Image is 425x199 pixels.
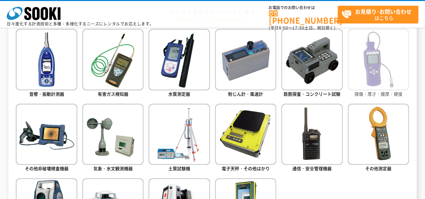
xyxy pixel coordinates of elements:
[148,104,210,165] img: 土質試験機
[82,29,143,98] a: 有害ガス検知器
[148,29,210,98] a: 水質測定器
[269,6,338,10] span: お電話でのお問い合わせは
[279,25,288,31] span: 8:50
[281,29,342,90] img: 鉄筋探査・コンクリート試験
[281,29,342,98] a: 鉄筋探査・コンクリート試験
[338,6,418,23] a: お見積り･お問い合わせはこちら
[228,91,263,97] span: 粉じん計・風速計
[292,165,332,171] span: 通信・安全管理機器
[348,104,409,165] img: その他測定器
[168,165,190,171] span: 土質試験機
[215,104,276,165] img: 電子天秤・その他はかり
[348,29,409,90] img: 探傷・厚さ・膜厚・硬度
[29,91,64,97] span: 音響・振動計測器
[269,10,338,24] a: [PHONE_NUMBER]
[281,104,342,173] a: 通信・安全管理機器
[355,7,412,15] strong: お見積り･お問い合わせ
[348,29,409,98] a: 探傷・厚さ・膜厚・硬度
[82,104,143,165] img: 気象・水文観測機器
[148,104,210,173] a: 土質試験機
[16,29,77,90] img: 音響・振動計測器
[354,91,402,97] span: 探傷・厚さ・膜厚・硬度
[292,25,304,31] span: 17:30
[222,165,270,171] span: 電子天秤・その他はかり
[269,25,335,31] span: (平日 ～ 土日、祝日除く)
[168,91,190,97] span: 水質測定器
[148,29,210,90] img: 水質測定器
[82,104,143,173] a: 気象・水文観測機器
[16,29,77,98] a: 音響・振動計測器
[16,104,77,165] img: その他非破壊検査機器
[98,91,128,97] span: 有害ガス検知器
[281,104,342,165] img: 通信・安全管理機器
[215,104,276,173] a: 電子天秤・その他はかり
[82,29,143,90] img: 有害ガス検知器
[93,165,133,171] span: 気象・水文観測機器
[25,165,69,171] span: その他非破壊検査機器
[16,104,77,173] a: その他非破壊検査機器
[215,29,276,90] img: 粉じん計・風速計
[7,22,154,26] p: 日々進化する計測技術と多種・多様化するニーズにレンタルでお応えします。
[215,29,276,98] a: 粉じん計・風速計
[348,104,409,173] a: その他測定器
[365,165,391,171] span: その他測定器
[284,91,340,97] span: 鉄筋探査・コンクリート試験
[341,6,418,23] span: はこちら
